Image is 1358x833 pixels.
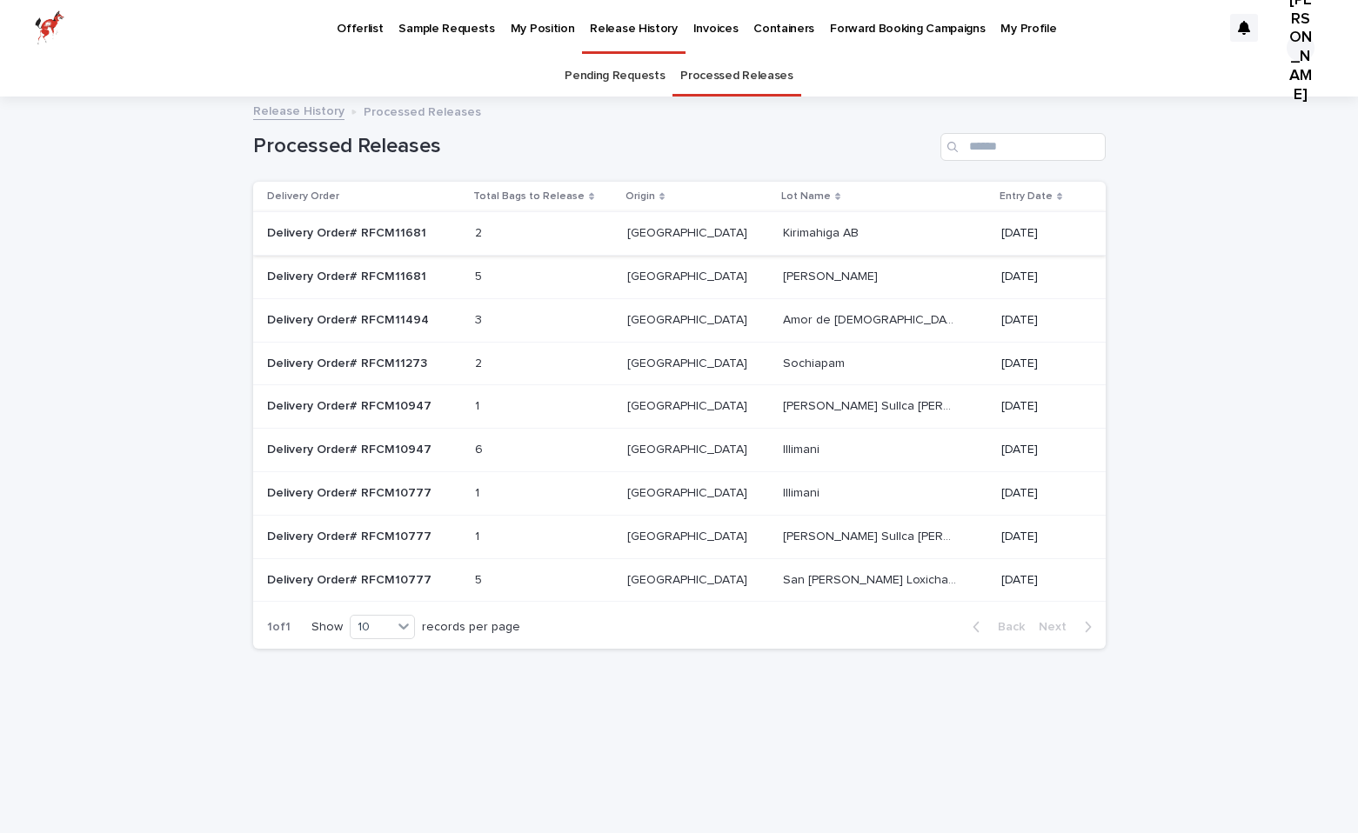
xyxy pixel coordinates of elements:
p: Delivery Order [267,187,339,206]
p: Illimani [783,483,823,501]
a: Pending Requests [565,56,665,97]
p: San [PERSON_NAME] Loxicha #2 [783,570,960,588]
p: [PERSON_NAME] Sullca [PERSON_NAME] [783,396,960,414]
tr: Delivery Order# RFCM10777 55 [GEOGRAPHIC_DATA][GEOGRAPHIC_DATA] San [PERSON_NAME] Loxicha #2San [... [253,558,1106,602]
p: Origin [625,187,655,206]
p: [PERSON_NAME] Sullca [PERSON_NAME] [783,526,960,544]
a: Processed Releases [680,56,793,97]
p: 3 [475,310,485,328]
p: [DATE] [1001,226,1078,241]
p: [GEOGRAPHIC_DATA] [627,266,751,284]
p: [GEOGRAPHIC_DATA] [627,526,751,544]
p: [GEOGRAPHIC_DATA] [627,223,751,241]
a: Release History [253,100,345,120]
button: Next [1032,619,1106,635]
p: [GEOGRAPHIC_DATA] [627,310,751,328]
div: [PERSON_NAME] [1287,34,1315,62]
tr: Delivery Order# RFCM11494 33 [GEOGRAPHIC_DATA][GEOGRAPHIC_DATA] Amor de [DEMOGRAPHIC_DATA]Amor de... [253,298,1106,342]
button: Back [959,619,1032,635]
p: Sochiapam [783,353,848,371]
p: 5 [475,570,485,588]
p: Lot Name [781,187,831,206]
p: [GEOGRAPHIC_DATA] [627,570,751,588]
p: [DATE] [1001,399,1078,414]
p: [DATE] [1001,573,1078,588]
p: [DATE] [1001,486,1078,501]
p: 1 [475,396,483,414]
input: Search [940,133,1106,161]
h1: Processed Releases [253,134,933,159]
p: Show [311,620,343,635]
tr: Delivery Order# RFCM10947 66 [GEOGRAPHIC_DATA][GEOGRAPHIC_DATA] IllimaniIllimani [DATE] [253,429,1106,472]
p: Illimani [783,439,823,457]
div: 10 [351,618,392,636]
p: Total Bags to Release [473,187,585,206]
tr: Delivery Order# RFCM11273 22 [GEOGRAPHIC_DATA][GEOGRAPHIC_DATA] SochiapamSochiapam [DATE] [253,342,1106,385]
p: [GEOGRAPHIC_DATA] [627,353,751,371]
p: 2 [475,223,485,241]
p: [GEOGRAPHIC_DATA] [627,439,751,457]
tr: Delivery Order# RFCM10777 11 [GEOGRAPHIC_DATA][GEOGRAPHIC_DATA] [PERSON_NAME] Sullca [PERSON_NAME... [253,515,1106,558]
p: [GEOGRAPHIC_DATA] [627,396,751,414]
p: [DATE] [1001,357,1078,371]
p: [DATE] [1001,270,1078,284]
tr: Delivery Order# RFCM11681 22 [GEOGRAPHIC_DATA][GEOGRAPHIC_DATA] Kirimahiga ABKirimahiga AB [DATE] [253,212,1106,256]
p: 2 [475,353,485,371]
span: Next [1039,621,1077,633]
tr: Delivery Order# RFCM10777 11 [GEOGRAPHIC_DATA][GEOGRAPHIC_DATA] IllimaniIllimani [DATE] [253,471,1106,515]
p: Kirimahiga AB [783,223,862,241]
p: 1 [475,483,483,501]
p: 5 [475,266,485,284]
p: 1 of 1 [253,606,304,649]
p: [DATE] [1001,443,1078,457]
tr: Delivery Order# RFCM10947 11 [GEOGRAPHIC_DATA][GEOGRAPHIC_DATA] [PERSON_NAME] Sullca [PERSON_NAME... [253,385,1106,429]
p: [GEOGRAPHIC_DATA] [627,483,751,501]
img: zttTXibQQrCfv9chImQE [35,10,64,45]
p: [DATE] [1001,530,1078,544]
p: 6 [475,439,486,457]
p: records per page [422,620,520,635]
span: Back [987,621,1025,633]
p: [DATE] [1001,313,1078,328]
p: Entry Date [1000,187,1053,206]
p: Processed Releases [364,101,481,120]
tr: Delivery Order# RFCM11681 55 [GEOGRAPHIC_DATA][GEOGRAPHIC_DATA] [PERSON_NAME][PERSON_NAME] [DATE] [253,255,1106,298]
p: Amor de [DEMOGRAPHIC_DATA] [783,310,960,328]
p: 1 [475,526,483,544]
p: [PERSON_NAME] [783,266,881,284]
